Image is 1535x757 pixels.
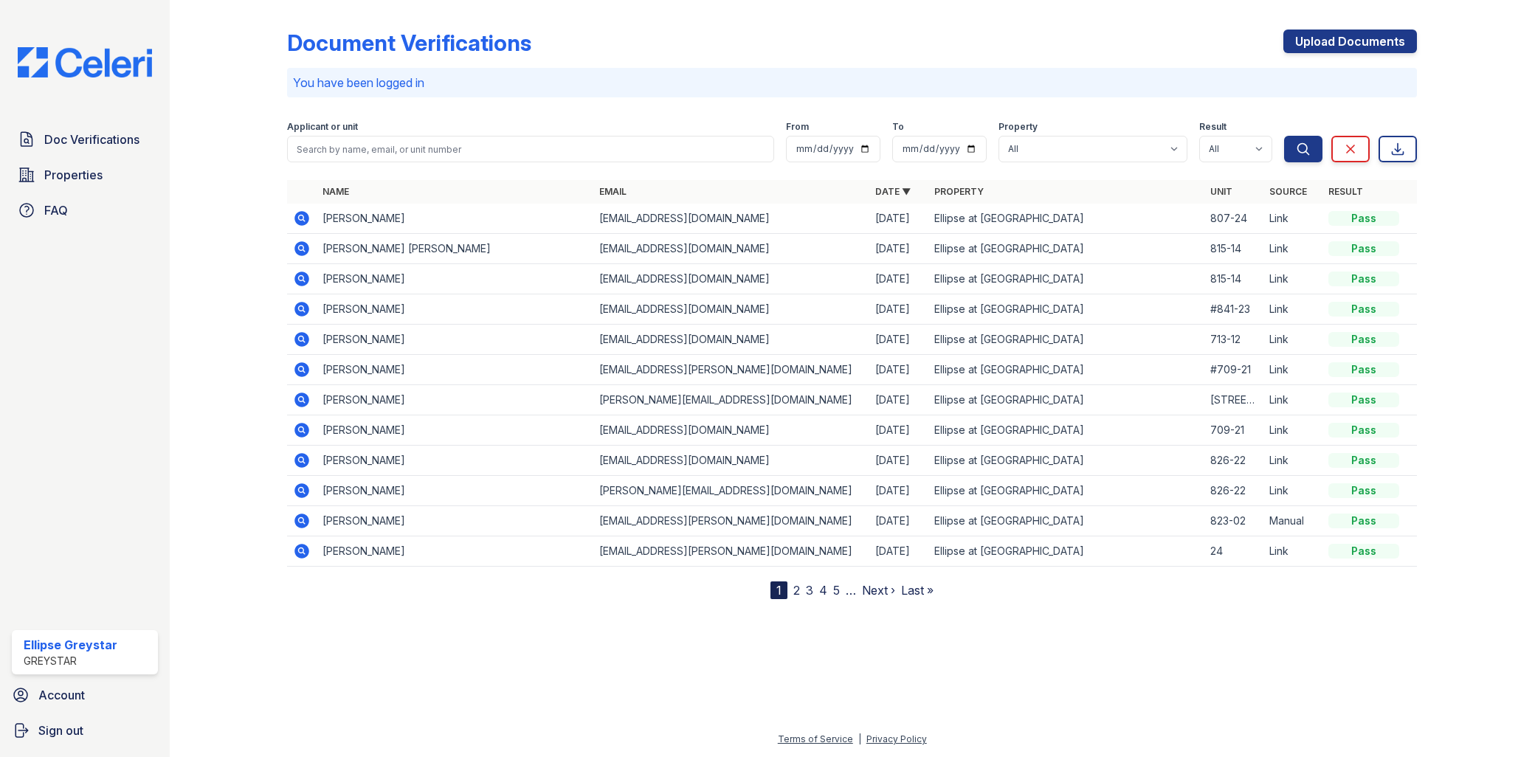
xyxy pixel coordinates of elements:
div: Greystar [24,654,117,668]
td: [DATE] [869,415,928,446]
td: [DATE] [869,446,928,476]
a: 5 [833,583,840,598]
a: Terms of Service [778,733,853,744]
a: 4 [819,583,827,598]
td: [DATE] [869,294,928,325]
td: [PERSON_NAME] [317,204,593,234]
td: [PERSON_NAME] [317,355,593,385]
td: 815-14 [1204,264,1263,294]
td: Link [1263,264,1322,294]
td: [EMAIL_ADDRESS][DOMAIN_NAME] [593,264,869,294]
span: FAQ [44,201,68,219]
div: Pass [1328,272,1399,286]
td: 826-22 [1204,446,1263,476]
div: Pass [1328,362,1399,377]
td: [EMAIL_ADDRESS][DOMAIN_NAME] [593,204,869,234]
input: Search by name, email, or unit number [287,136,774,162]
td: [PERSON_NAME] [317,476,593,506]
td: Link [1263,385,1322,415]
span: Doc Verifications [44,131,139,148]
div: Pass [1328,423,1399,438]
td: #841-23 [1204,294,1263,325]
td: [DATE] [869,234,928,264]
label: To [892,121,904,133]
a: 3 [806,583,813,598]
td: [PERSON_NAME][EMAIL_ADDRESS][DOMAIN_NAME] [593,385,869,415]
td: [DATE] [869,264,928,294]
div: Pass [1328,544,1399,559]
td: Link [1263,204,1322,234]
td: [EMAIL_ADDRESS][DOMAIN_NAME] [593,446,869,476]
div: Pass [1328,241,1399,256]
td: [PERSON_NAME] [317,325,593,355]
td: Ellipse at [GEOGRAPHIC_DATA] [928,294,1204,325]
span: Sign out [38,722,83,739]
a: Next › [862,583,895,598]
div: | [858,733,861,744]
td: [PERSON_NAME] [317,536,593,567]
td: [DATE] [869,385,928,415]
a: Account [6,680,164,710]
div: Pass [1328,483,1399,498]
div: Pass [1328,514,1399,528]
td: 826-22 [1204,476,1263,506]
div: Document Verifications [287,30,531,56]
td: Link [1263,446,1322,476]
div: Pass [1328,453,1399,468]
td: Link [1263,234,1322,264]
td: Link [1263,325,1322,355]
a: Properties [12,160,158,190]
a: Privacy Policy [866,733,927,744]
div: 1 [770,581,787,599]
td: Ellipse at [GEOGRAPHIC_DATA] [928,385,1204,415]
div: Pass [1328,393,1399,407]
td: [EMAIL_ADDRESS][PERSON_NAME][DOMAIN_NAME] [593,536,869,567]
td: [PERSON_NAME] [PERSON_NAME] [317,234,593,264]
td: [DATE] [869,204,928,234]
td: [PERSON_NAME] [317,506,593,536]
a: Sign out [6,716,164,745]
td: Ellipse at [GEOGRAPHIC_DATA] [928,264,1204,294]
td: 815-14 [1204,234,1263,264]
td: [STREET_ADDRESS] [1204,385,1263,415]
td: [PERSON_NAME] [317,385,593,415]
td: Ellipse at [GEOGRAPHIC_DATA] [928,476,1204,506]
div: Ellipse Greystar [24,636,117,654]
a: Date ▼ [875,186,911,197]
td: [EMAIL_ADDRESS][DOMAIN_NAME] [593,415,869,446]
td: Link [1263,415,1322,446]
td: [PERSON_NAME] [317,446,593,476]
a: Upload Documents [1283,30,1417,53]
td: [DATE] [869,325,928,355]
a: FAQ [12,196,158,225]
td: Ellipse at [GEOGRAPHIC_DATA] [928,446,1204,476]
td: 24 [1204,536,1263,567]
td: Link [1263,355,1322,385]
a: 2 [793,583,800,598]
td: 823-02 [1204,506,1263,536]
td: Ellipse at [GEOGRAPHIC_DATA] [928,355,1204,385]
td: [EMAIL_ADDRESS][PERSON_NAME][DOMAIN_NAME] [593,506,869,536]
td: [PERSON_NAME] [317,294,593,325]
td: [DATE] [869,355,928,385]
a: Property [934,186,984,197]
label: From [786,121,809,133]
td: [EMAIL_ADDRESS][DOMAIN_NAME] [593,325,869,355]
td: [EMAIL_ADDRESS][DOMAIN_NAME] [593,234,869,264]
p: You have been logged in [293,74,1411,91]
div: Pass [1328,332,1399,347]
td: Link [1263,476,1322,506]
label: Applicant or unit [287,121,358,133]
td: [PERSON_NAME] [317,415,593,446]
a: Last » [901,583,934,598]
td: 713-12 [1204,325,1263,355]
td: [PERSON_NAME][EMAIL_ADDRESS][DOMAIN_NAME] [593,476,869,506]
label: Property [998,121,1038,133]
td: Ellipse at [GEOGRAPHIC_DATA] [928,536,1204,567]
td: Link [1263,294,1322,325]
td: [DATE] [869,536,928,567]
a: Name [322,186,349,197]
span: Account [38,686,85,704]
td: Ellipse at [GEOGRAPHIC_DATA] [928,234,1204,264]
td: [PERSON_NAME] [317,264,593,294]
